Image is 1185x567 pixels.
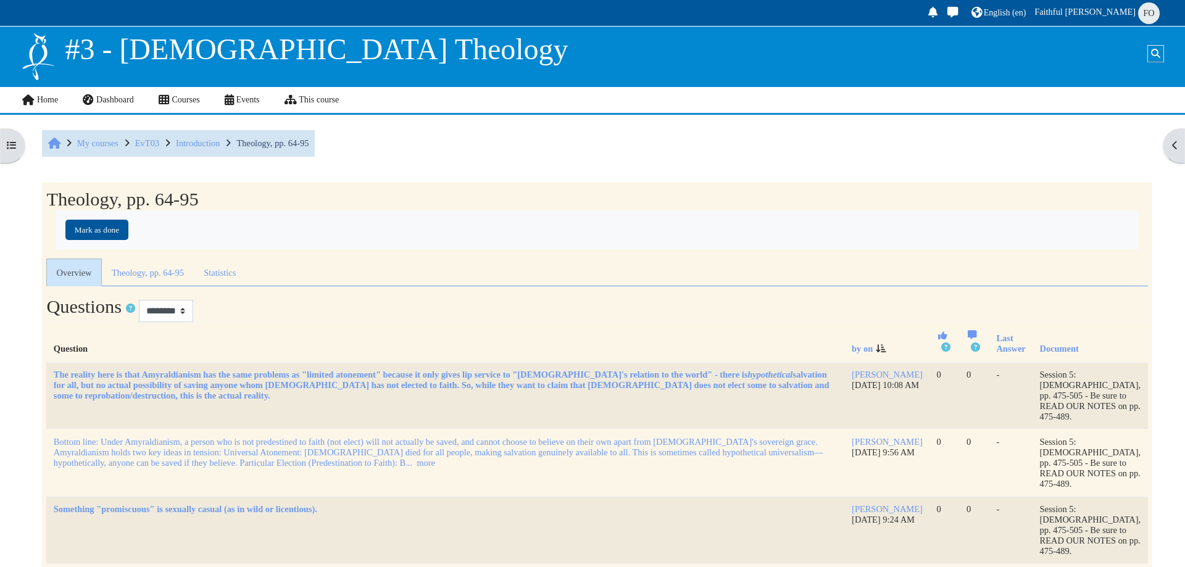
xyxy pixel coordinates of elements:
i: Help with Likes [940,342,952,352]
a: Home [9,87,70,113]
nav: Breadcrumb [42,130,315,156]
td: 0 [929,429,959,497]
span: Home [37,95,58,104]
td: - [989,497,1033,564]
td: Session 5: [DEMOGRAPHIC_DATA], pp. 475-505 - Be sure to READ OUR NOTES on pp. 475-489. [1033,429,1147,497]
td: 0 [960,429,989,497]
td: 0 [929,497,959,564]
span: Faithful Osino [1138,2,1160,24]
td: Session 5: [DEMOGRAPHIC_DATA], pp. 475-505 - Be sure to READ OUR NOTES on pp. 475-489. [1033,497,1147,564]
a: EvT03 [135,138,159,148]
a: Events [212,87,272,113]
td: [DATE] 9:56 AM [845,429,930,497]
td: - [989,429,1033,497]
strong: Something "promiscuous" is sexually casual (as in wild or licentious). [54,504,317,514]
i: Descending [875,344,886,353]
td: - [989,362,1033,429]
a: more [417,458,435,468]
a: Statistics [194,259,246,286]
a: Theology, pp. 64-95 [102,259,194,286]
i: Help with Number of answers [970,342,981,352]
em: hypothetical [747,370,792,379]
span: English ‎(en)‎ [984,8,1026,17]
button: Mark Theology, pp. 64-95 as done [65,220,129,239]
a: This course [272,87,352,113]
td: [DATE] 10:08 AM [845,362,930,429]
a: Toggle messaging drawer There are 0 unread conversations [944,4,963,23]
i: Toggle messaging drawer [946,7,960,17]
a: by on [852,344,873,354]
a: Last Answer [996,333,1025,354]
h2: Theology, pp. 64-95 [46,189,198,210]
a: English ‎(en)‎ [970,4,1028,23]
a: Bottom line: Under Amyraldianism, a person who is not predestined to faith (not elect) will not a... [54,437,823,468]
a: Courses [146,87,212,113]
img: Logo [21,31,56,81]
a: Introduction [176,138,220,148]
div: Show notification window with no new notifications [925,4,942,23]
span: #3 - [DEMOGRAPHIC_DATA] Theology [65,33,568,65]
a: [PERSON_NAME] [852,437,923,447]
span: This course [299,95,339,104]
td: [DATE] 9:24 AM [845,497,930,564]
span: Dashboard [96,95,134,104]
a: User menu [1033,1,1164,25]
span: Faithful [PERSON_NAME] [1034,7,1136,17]
a: Help [125,302,136,316]
nav: Site links [21,87,339,113]
a: Help [940,341,952,355]
span: Courses [172,95,199,104]
a: Overview [46,259,101,286]
a: Dashboard [70,87,146,113]
td: 0 [929,362,959,429]
a: Help [970,341,981,355]
td: 0 [960,362,989,429]
a: Theology, pp. 64-95 [236,138,309,148]
h2: Questions [46,296,136,317]
a: The reality here is that Amyraldianism has the same problems as "limited atonement" because it on... [54,370,838,401]
span: ... [405,458,412,468]
i: Help with Questions [125,304,136,313]
a: [PERSON_NAME] [852,504,923,514]
span: Events [236,95,259,104]
td: 0 [960,497,989,564]
a: [PERSON_NAME] [852,370,923,379]
td: Session 5: [DEMOGRAPHIC_DATA], pp. 475-505 - Be sure to READ OUR NOTES on pp. 475-489. [1033,362,1147,429]
strong: The reality here is that Amyraldianism has the same problems as "limited atonement" because it on... [54,370,829,400]
a: My courses [77,138,118,148]
a: Something "promiscuous" is sexually casual (as in wild or licentious). [54,504,838,515]
a: Document [1040,344,1079,354]
th: Question [46,323,844,362]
